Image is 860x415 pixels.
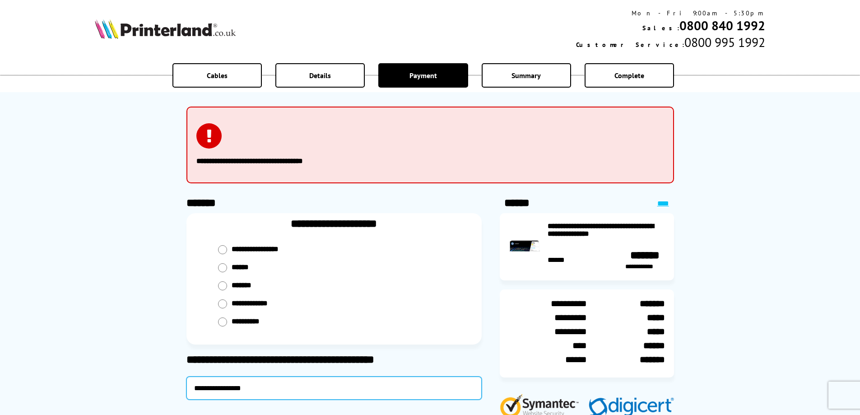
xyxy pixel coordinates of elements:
[309,71,331,80] span: Details
[511,71,541,80] span: Summary
[642,24,679,32] span: Sales:
[207,71,228,80] span: Cables
[409,71,437,80] span: Payment
[576,9,765,17] div: Mon - Fri 9:00am - 5:30pm
[614,71,644,80] span: Complete
[684,34,765,51] span: 0800 995 1992
[576,41,684,49] span: Customer Service:
[679,17,765,34] a: 0800 840 1992
[95,19,236,39] img: Printerland Logo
